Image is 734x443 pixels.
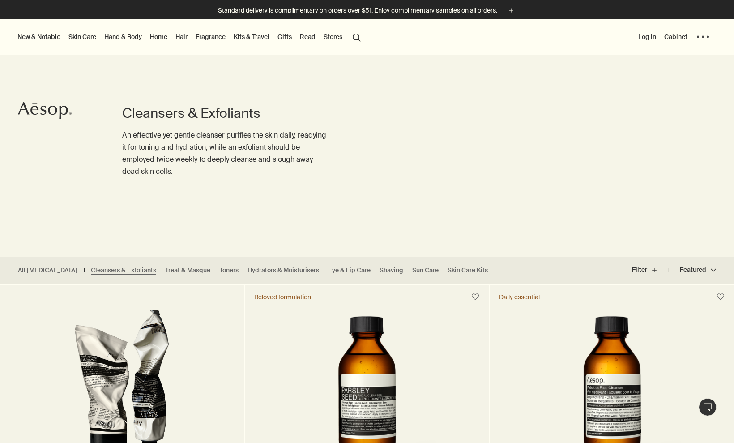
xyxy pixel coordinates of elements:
button: Open search [349,28,365,45]
button: Open cart [694,31,718,43]
a: Read [298,31,317,43]
div: Beloved formulation [254,293,311,301]
a: Shaving [380,266,403,275]
button: Featured [669,259,716,281]
a: Hydrators & Moisturisers [248,266,319,275]
a: Cleansers & Exfoliants [91,266,156,275]
button: Save to cabinet [467,289,483,305]
a: All [MEDICAL_DATA] [18,266,77,275]
button: Stores [322,31,344,43]
a: Sun Care [412,266,439,275]
a: Gifts [276,31,294,43]
a: Home [148,31,169,43]
a: Hair [174,31,189,43]
div: Daily essential [499,293,540,301]
a: Treat & Masque [165,266,210,275]
button: Filter [632,259,669,281]
nav: supplementary [636,19,718,55]
p: An effective yet gentle cleanser purifies the skin daily, readying it for toning and hydration, w... [122,129,331,178]
button: Log in [636,31,658,43]
nav: primary [16,19,365,55]
button: Live Assistance [699,398,717,416]
a: Toners [219,266,239,275]
a: Cabinet [662,31,689,43]
a: Skin Care Kits [448,266,488,275]
p: Standard delivery is complimentary on orders over $51. Enjoy complimentary samples on all orders. [218,6,497,15]
a: Eye & Lip Care [328,266,371,275]
a: Fragrance [194,31,227,43]
button: New & Notable [16,31,62,43]
button: Save to cabinet [713,289,729,305]
a: Hand & Body [102,31,144,43]
svg: Aesop [18,102,72,120]
a: Kits & Travel [232,31,271,43]
button: Standard delivery is complimentary on orders over $51. Enjoy complimentary samples on all orders. [218,5,516,16]
a: Aesop [16,99,74,124]
h1: Cleansers & Exfoliants [122,104,331,122]
a: Skin Care [67,31,98,43]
